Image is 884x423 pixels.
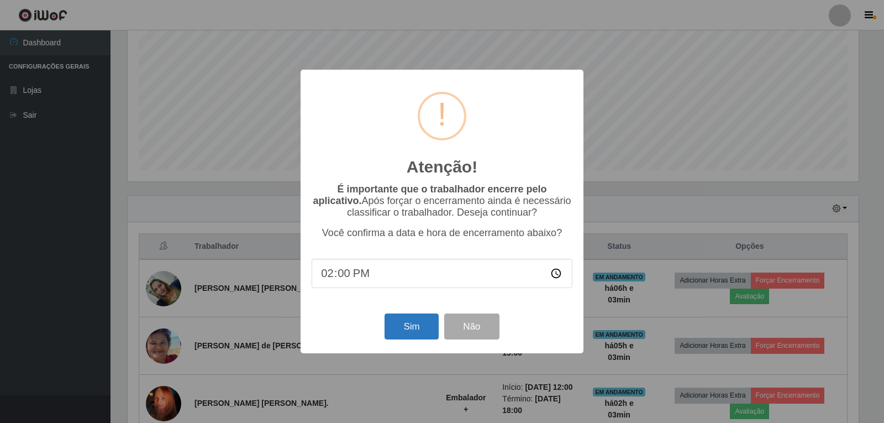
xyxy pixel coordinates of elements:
p: Após forçar o encerramento ainda é necessário classificar o trabalhador. Deseja continuar? [312,184,572,218]
h2: Atenção! [407,157,477,177]
button: Sim [385,314,438,340]
b: É importante que o trabalhador encerre pelo aplicativo. [313,184,546,206]
button: Não [444,314,499,340]
p: Você confirma a data e hora de encerramento abaixo? [312,227,572,239]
